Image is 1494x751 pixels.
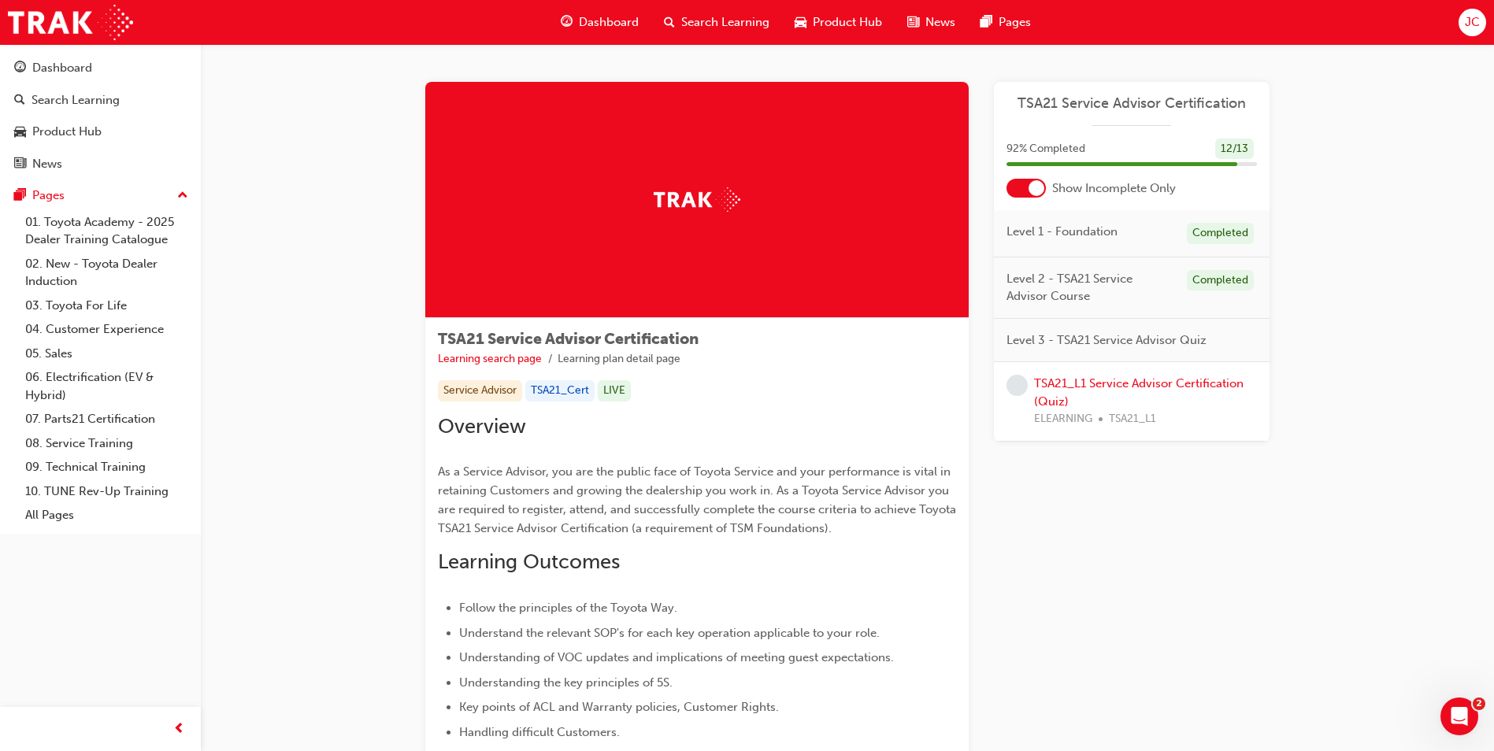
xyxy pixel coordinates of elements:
[681,13,769,31] span: Search Learning
[32,91,120,109] div: Search Learning
[1007,270,1174,305] span: Level 2 - TSA21 Service Advisor Course
[459,675,673,690] span: Understanding the key principles of 5S.
[32,155,62,173] div: News
[19,503,195,527] a: All Pages
[1007,331,1207,350] span: Level 3 - TSA21 Service Advisor Quiz
[14,157,26,172] span: news-icon
[6,150,195,179] a: News
[459,626,880,640] span: Understand the relevant SOP's for each key operation applicable to your role.
[561,13,573,32] span: guage-icon
[1007,223,1118,241] span: Level 1 - Foundation
[579,13,639,31] span: Dashboard
[438,464,959,535] span: As a Service Advisor, you are the public face of Toyota Service and your performance is vital in ...
[32,123,102,141] div: Product Hub
[19,479,195,504] a: 10. TUNE Rev-Up Training
[981,13,992,32] span: pages-icon
[548,6,651,39] a: guage-iconDashboard
[598,380,631,401] div: LIVE
[1187,270,1254,291] div: Completed
[19,210,195,252] a: 01. Toyota Academy - 2025 Dealer Training Catalogue
[968,6,1044,39] a: pages-iconPages
[14,61,26,76] span: guage-icon
[1034,376,1244,409] a: TSA21_L1 Service Advisor Certification (Quiz)
[459,650,894,664] span: Understanding of VOC updates and implications of meeting guest expectations.
[173,720,185,739] span: prev-icon
[1007,94,1257,113] a: TSA21 Service Advisor Certification
[19,252,195,294] a: 02. New - Toyota Dealer Induction
[19,431,195,456] a: 08. Service Training
[438,330,699,348] span: TSA21 Service Advisor Certification
[925,13,955,31] span: News
[651,6,782,39] a: search-iconSearch Learning
[1215,139,1254,160] div: 12 / 13
[19,365,195,407] a: 06. Electrification (EV & Hybrid)
[6,86,195,115] a: Search Learning
[438,380,522,401] div: Service Advisor
[1440,697,1478,735] iframe: Intercom live chat
[1187,223,1254,244] div: Completed
[177,186,188,206] span: up-icon
[1052,179,1176,198] span: Show Incomplete Only
[32,187,65,205] div: Pages
[999,13,1031,31] span: Pages
[19,342,195,366] a: 05. Sales
[907,13,919,32] span: news-icon
[6,54,195,83] a: Dashboard
[19,294,195,318] a: 03. Toyota For Life
[14,189,26,203] span: pages-icon
[782,6,895,39] a: car-iconProduct Hub
[6,181,195,210] button: Pages
[664,13,675,32] span: search-icon
[459,700,779,714] span: Key points of ACL and Warranty policies, Customer Rights.
[654,187,740,212] img: Trak
[6,50,195,181] button: DashboardSearch LearningProduct HubNews
[895,6,968,39] a: news-iconNews
[19,317,195,342] a: 04. Customer Experience
[1007,375,1028,396] span: learningRecordVerb_NONE-icon
[19,407,195,431] a: 07. Parts21 Certification
[558,350,680,368] li: Learning plan detail page
[1034,410,1092,428] span: ELEARNING
[14,94,25,108] span: search-icon
[1465,13,1480,31] span: JC
[8,5,133,40] img: Trak
[6,117,195,146] a: Product Hub
[1109,410,1156,428] span: TSA21_L1
[1007,140,1085,158] span: 92 % Completed
[32,59,92,77] div: Dashboard
[795,13,806,32] span: car-icon
[1459,9,1486,36] button: JC
[438,414,526,438] span: Overview
[459,601,677,615] span: Follow the principles of the Toyota Way.
[525,380,595,401] div: TSA21_Cert
[438,352,542,365] a: Learning search page
[459,725,620,739] span: Handling difficult Customers.
[813,13,882,31] span: Product Hub
[438,549,620,574] span: Learning Outcomes
[19,455,195,479] a: 09. Technical Training
[14,125,26,139] span: car-icon
[1473,697,1485,710] span: 2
